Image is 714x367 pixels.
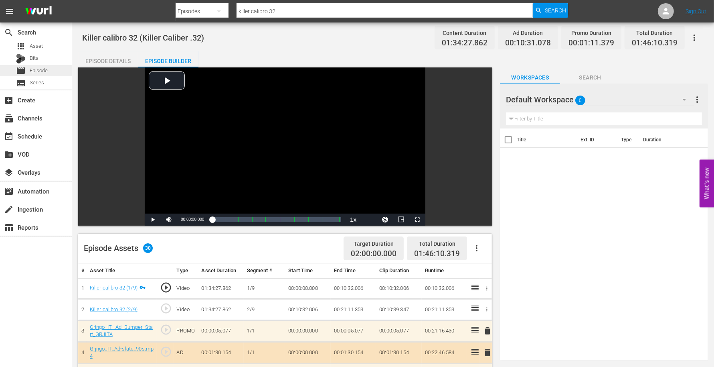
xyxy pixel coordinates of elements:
td: PROMO [174,320,198,342]
span: Search [4,28,14,37]
th: Ext. ID [576,128,616,151]
td: 1 [78,278,87,299]
td: Video [174,299,198,320]
button: Episode Builder [138,51,198,67]
td: 1/9 [244,278,285,299]
span: 01:34:27.862 [442,39,487,48]
div: Bits [16,54,26,63]
th: End Time [331,263,376,278]
div: Episode Builder [138,51,198,71]
div: Total Duration [632,27,678,39]
a: Grjngo_IT_ Ad_Bumper_Start_GRJITA [90,324,153,338]
span: Episode [16,66,26,75]
span: 00:01:11.379 [568,39,614,48]
span: 01:46:10.319 [414,249,460,258]
button: Mute [161,214,177,226]
td: 00:00:05.077 [198,320,244,342]
th: Asset Duration [198,263,244,278]
td: 00:10:32.006 [376,278,422,299]
button: Episode Details [78,51,138,67]
span: 01:46:10.319 [632,39,678,48]
button: more_vert [692,90,702,109]
button: Jump To Time [377,214,393,226]
span: 02:00:00.000 [351,249,396,259]
div: Progress Bar [212,217,342,222]
td: 1/1 [244,320,285,342]
td: 00:22:46.584 [422,342,467,363]
td: 00:00:00.000 [285,342,331,363]
span: play_circle_outline [160,346,172,358]
span: Search [545,3,566,18]
span: menu [5,6,14,16]
span: play_circle_outline [160,302,172,314]
td: 00:00:00.000 [285,278,331,299]
span: Workspaces [500,73,560,83]
div: Episode Assets [84,243,153,253]
div: Ad Duration [505,27,551,39]
span: Asset [30,42,43,50]
button: Fullscreen [409,214,425,226]
a: Grjngo_IT_Ad-slate_90s.mp4 [90,346,154,359]
a: Killer calibro 32 (2/9) [90,306,138,312]
span: Overlays [4,168,14,177]
div: Target Duration [351,238,396,249]
td: 2/9 [244,299,285,320]
td: 1/1 [244,342,285,363]
img: ans4CAIJ8jUAAAAAAAAAAAAAAAAAAAAAAAAgQb4GAAAAAAAAAAAAAAAAAAAAAAAAJMjXAAAAAAAAAAAAAAAAAAAAAAAAgAT5G... [19,2,58,21]
th: Asset Title [87,263,157,278]
td: 00:21:11.353 [422,299,467,320]
td: 00:21:16.430 [422,320,467,342]
th: Start Time [285,263,331,278]
td: 00:01:30.154 [331,342,376,363]
span: 0 [576,92,586,109]
td: 00:00:05.077 [376,320,422,342]
span: Reports [4,223,14,232]
td: 01:34:27.862 [198,278,244,299]
td: 3 [78,320,87,342]
th: Clip Duration [376,263,422,278]
button: Playback Rate [345,214,361,226]
td: 01:34:27.862 [198,299,244,320]
td: 00:10:32.006 [422,278,467,299]
span: delete [483,326,492,336]
span: play_circle_outline [160,281,172,294]
button: delete [483,325,492,337]
a: Killer calibro 32 (1/9) [90,285,138,291]
button: Search [533,3,568,18]
div: Content Duration [442,27,487,39]
span: Bits [30,54,38,62]
span: Search [560,73,620,83]
td: 00:10:32.006 [331,278,376,299]
span: Series [16,78,26,88]
span: Episode [30,67,48,75]
span: VOD [4,150,14,159]
td: 00:21:11.353 [331,299,376,320]
td: AD [174,342,198,363]
td: 4 [78,342,87,363]
span: Series [30,79,44,87]
th: Type [616,128,638,151]
span: 00:10:31.078 [505,39,551,48]
div: Video Player [145,67,425,226]
th: Segment # [244,263,285,278]
td: 00:10:39.347 [376,299,422,320]
span: Channels [4,114,14,123]
div: Default Workspace [506,88,694,111]
button: Picture-in-Picture [393,214,409,226]
span: Asset [16,41,26,51]
span: 30 [143,243,153,253]
td: 00:00:05.077 [331,320,376,342]
button: Play [145,214,161,226]
span: 00:00:00.000 [181,217,204,222]
td: 2 [78,299,87,320]
td: Video [174,278,198,299]
span: play_circle_outline [160,324,172,336]
a: Sign Out [686,8,706,14]
span: delete [483,348,492,357]
button: delete [483,347,492,359]
span: Ingestion [4,205,14,214]
button: Open Feedback Widget [700,160,714,208]
div: Total Duration [414,238,460,249]
span: more_vert [692,95,702,104]
td: 00:00:00.000 [285,320,331,342]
